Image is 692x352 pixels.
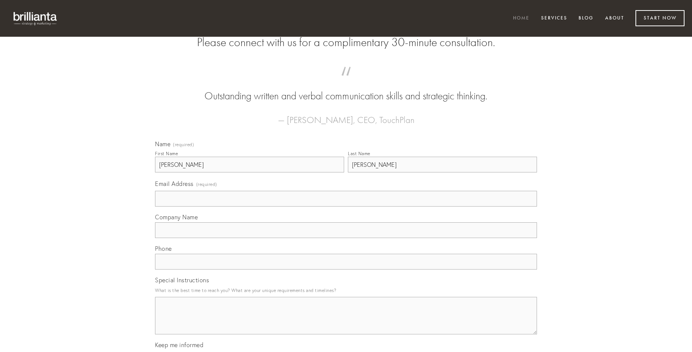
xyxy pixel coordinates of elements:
[155,276,209,284] span: Special Instructions
[155,341,203,349] span: Keep me informed
[155,213,198,221] span: Company Name
[508,12,534,25] a: Home
[173,142,194,147] span: (required)
[7,7,64,29] img: brillianta - research, strategy, marketing
[155,35,537,49] h2: Please connect with us for a complimentary 30-minute consultation.
[155,151,178,156] div: First Name
[167,103,525,127] figcaption: — [PERSON_NAME], CEO, TouchPlan
[635,10,685,26] a: Start Now
[196,179,217,189] span: (required)
[167,74,525,89] span: “
[574,12,598,25] a: Blog
[155,285,537,295] p: What is the best time to reach you? What are your unique requirements and timelines?
[600,12,629,25] a: About
[155,180,194,187] span: Email Address
[536,12,572,25] a: Services
[155,245,172,252] span: Phone
[155,140,170,148] span: Name
[348,151,370,156] div: Last Name
[167,74,525,103] blockquote: Outstanding written and verbal communication skills and strategic thinking.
